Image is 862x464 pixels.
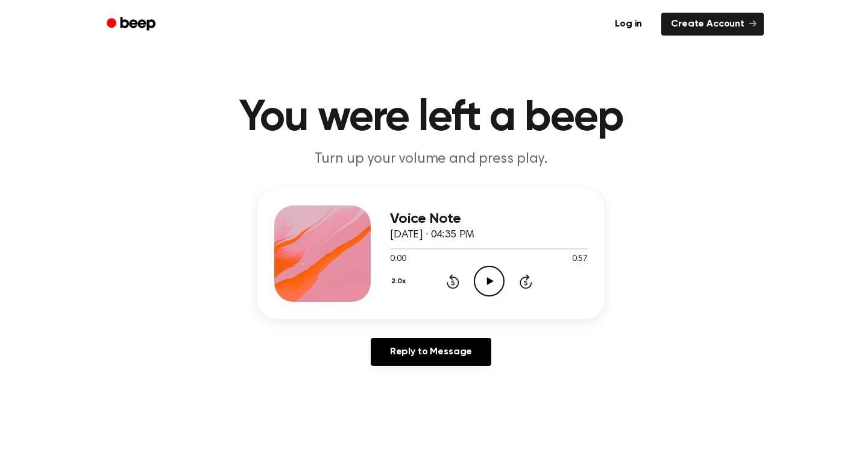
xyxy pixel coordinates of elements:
a: Log in [603,10,654,38]
a: Beep [98,13,166,36]
h3: Voice Note [390,211,588,227]
p: Turn up your volume and press play. [200,149,662,169]
a: Reply to Message [371,338,491,366]
a: Create Account [661,13,764,36]
h1: You were left a beep [122,96,740,140]
span: 0:57 [572,253,588,266]
span: 0:00 [390,253,406,266]
span: [DATE] · 04:35 PM [390,230,474,240]
button: 2.0x [390,271,410,292]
